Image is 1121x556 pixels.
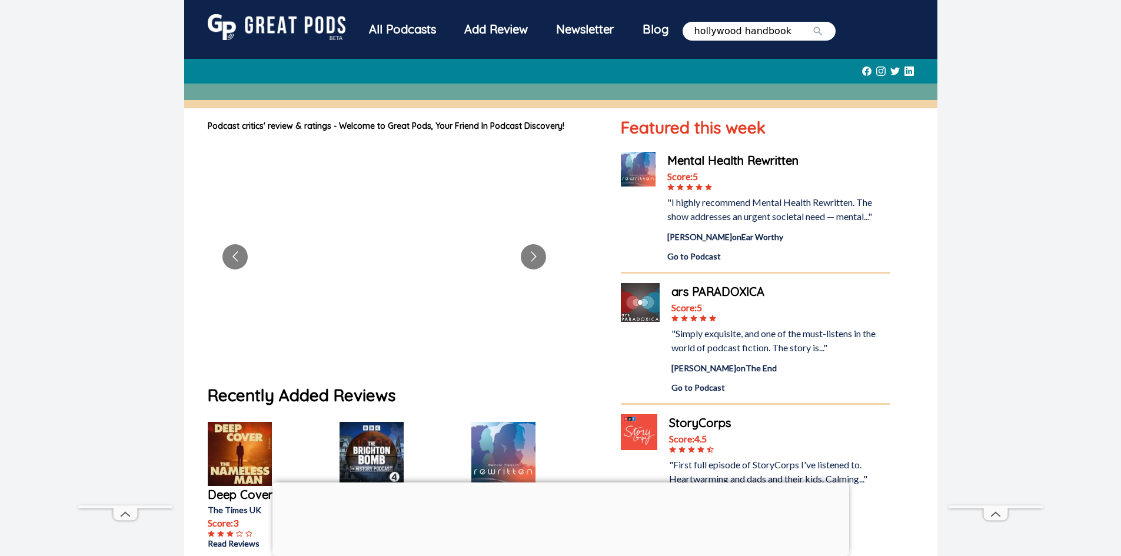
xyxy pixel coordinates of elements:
[355,14,450,45] div: All Podcasts
[669,414,890,432] a: StoryCorps
[471,422,535,486] img: Mental Health Rewritten
[671,327,890,355] div: "Simply exquisite, and one of the must-listens in the world of podcast fiction. The story is..."
[208,383,598,408] h1: Recently Added Reviews
[628,14,683,45] a: Blog
[667,152,890,169] a: Mental Health Rewritten
[340,422,404,486] img: The History Podcast
[78,152,172,505] iframe: Advertisement
[667,250,890,262] a: Go to Podcast
[208,120,598,132] h1: Podcast critics' review & ratings - Welcome to Great Pods, Your Friend In Podcast Discovery!
[208,516,302,530] p: Score: 3
[208,422,272,486] img: Deep Cover
[208,486,302,504] a: Deep Cover
[671,283,890,301] a: ars PARADOXICA
[667,231,890,243] div: [PERSON_NAME] on Ear Worthy
[208,14,345,40] img: GreatPods
[671,381,890,394] a: Go to Podcast
[521,244,546,269] button: Go to next slide
[621,283,660,322] img: ars PARADOXICA
[272,482,849,553] iframe: Advertisement
[694,24,812,38] input: Search by Title
[669,432,890,446] div: Score: 4.5
[621,115,890,140] h1: Featured this week
[208,144,561,369] img: image
[667,195,890,224] div: "I highly recommend Mental Health Rewritten. The show addresses an urgent societal need — mental..."
[542,14,628,48] a: Newsletter
[671,362,890,374] div: [PERSON_NAME] on The End
[669,458,890,486] div: "First full episode of StoryCorps I've listened to. Heartwarming and dads and their kids. Calming...
[949,152,1043,505] iframe: Advertisement
[208,537,302,550] a: Read Reviews
[621,414,657,450] img: StoryCorps
[621,152,656,187] img: Mental Health Rewritten
[355,14,450,48] a: All Podcasts
[222,244,248,269] button: Go to previous slide
[671,301,890,315] div: Score: 5
[450,14,542,45] a: Add Review
[667,169,890,184] div: Score: 5
[208,504,302,516] p: The Times UK
[542,14,628,45] div: Newsletter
